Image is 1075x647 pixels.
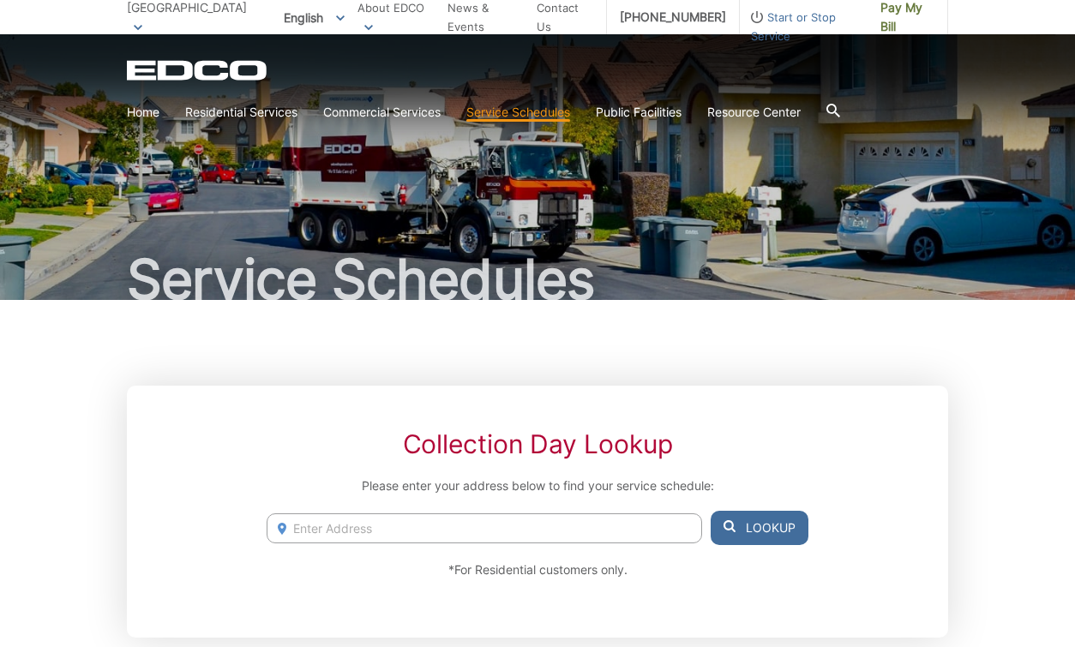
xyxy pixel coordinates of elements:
[711,511,808,545] button: Lookup
[267,428,808,459] h2: Collection Day Lookup
[271,3,357,32] span: English
[466,103,570,122] a: Service Schedules
[323,103,441,122] a: Commercial Services
[127,103,159,122] a: Home
[596,103,682,122] a: Public Facilities
[127,60,269,81] a: EDCD logo. Return to the homepage.
[267,560,808,579] p: *For Residential customers only.
[185,103,297,122] a: Residential Services
[267,476,808,495] p: Please enter your address below to find your service schedule:
[127,252,948,307] h1: Service Schedules
[267,513,702,543] input: Enter Address
[707,103,801,122] a: Resource Center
